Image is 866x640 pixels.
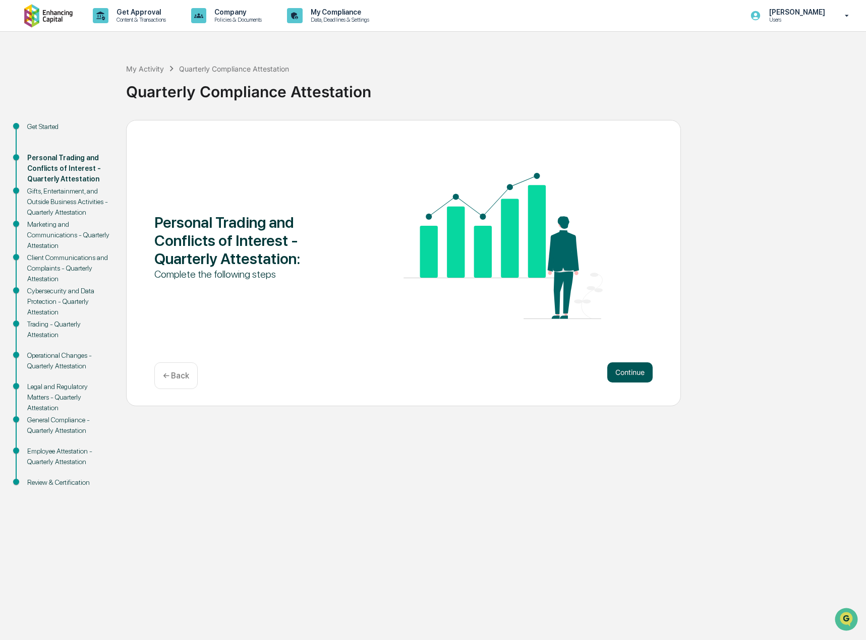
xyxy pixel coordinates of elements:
iframe: Open customer support [834,607,861,634]
div: Personal Trading and Conflicts of Interest - Quarterly Attestation [27,153,110,184]
div: Legal and Regulatory Matters - Quarterly Attestation [27,381,110,413]
div: Quarterly Compliance Attestation [179,65,289,73]
div: Personal Trading and Conflicts of Interest - Quarterly Attestation : [154,213,354,268]
p: Users [761,16,830,23]
a: Powered byPylon [71,170,122,178]
div: 🔎 [10,147,18,155]
div: We're available if you need us! [34,87,128,95]
p: Policies & Documents [206,16,267,23]
p: Content & Transactions [108,16,171,23]
div: My Activity [126,65,164,73]
div: 🖐️ [10,128,18,136]
p: Company [206,8,267,16]
button: Continue [607,362,653,382]
div: 🗄️ [73,128,81,136]
div: Cybersecurity and Data Protection - Quarterly Attestation [27,286,110,317]
p: ← Back [163,371,189,380]
a: 🔎Data Lookup [6,142,68,160]
div: Review & Certification [27,477,110,488]
a: 🖐️Preclearance [6,123,69,141]
span: Preclearance [20,127,65,137]
span: Attestations [83,127,125,137]
div: Operational Changes - Quarterly Attestation [27,350,110,371]
img: logo [24,4,73,27]
span: Data Lookup [20,146,64,156]
div: Complete the following steps [154,268,354,281]
a: 🗄️Attestations [69,123,129,141]
p: My Compliance [303,8,374,16]
p: Get Approval [108,8,171,16]
div: Client Communications and Complaints - Quarterly Attestation [27,252,110,284]
div: Quarterly Compliance Attestation [126,75,861,101]
p: How can we help? [10,21,184,37]
div: Marketing and Communications - Quarterly Attestation [27,219,110,251]
div: Start new chat [34,77,165,87]
div: Gifts, Entertainment, and Outside Business Activities - Quarterly Attestation [27,186,110,218]
div: Get Started [27,121,110,132]
div: Employee Attestation - Quarterly Attestation [27,446,110,467]
div: General Compliance - Quarterly Attestation [27,415,110,436]
div: Trading - Quarterly Attestation [27,319,110,340]
button: Start new chat [171,80,184,92]
img: 1746055101610-c473b297-6a78-478c-a979-82029cc54cd1 [10,77,28,95]
span: Pylon [100,171,122,178]
img: Personal Trading and Conflicts of Interest - Quarterly Attestation [403,173,603,319]
p: Data, Deadlines & Settings [303,16,374,23]
p: [PERSON_NAME] [761,8,830,16]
